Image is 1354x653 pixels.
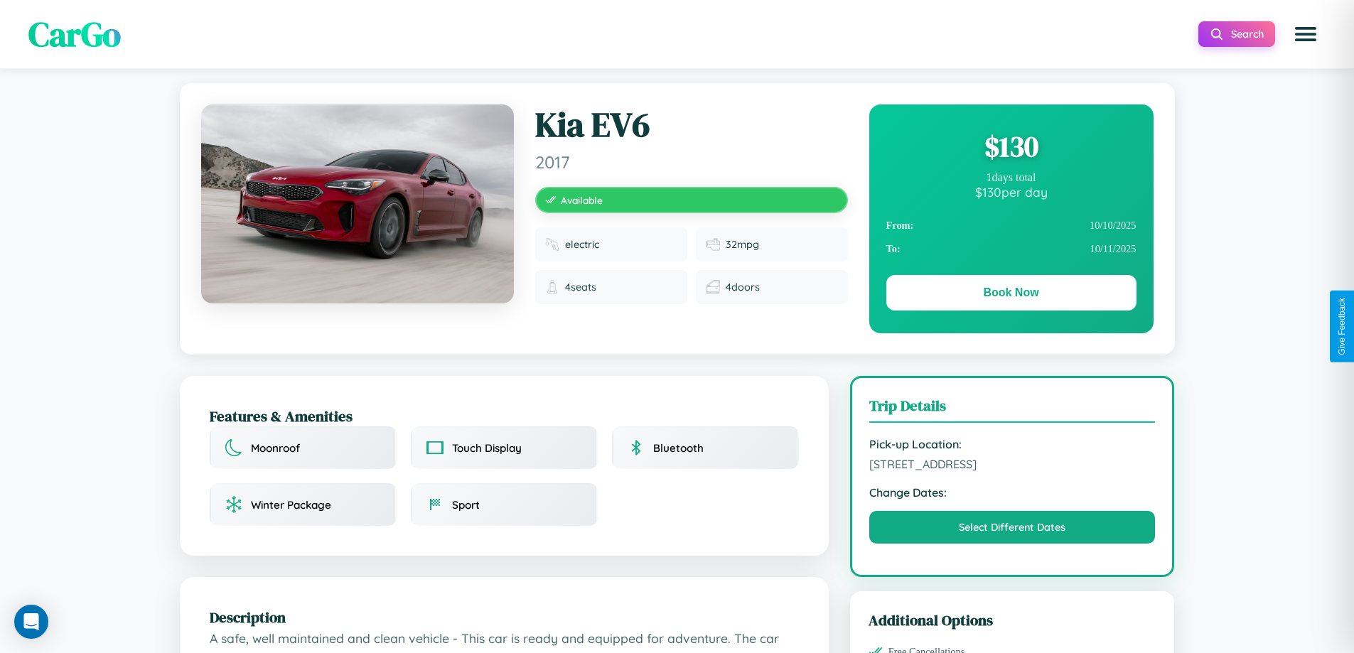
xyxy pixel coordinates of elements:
span: Search [1231,28,1264,41]
span: Moonroof [251,441,300,455]
img: Seats [545,280,559,294]
div: Give Feedback [1337,298,1347,355]
button: Open menu [1286,14,1326,54]
span: electric [565,238,599,251]
img: Doors [706,280,720,294]
span: Winter Package [251,498,331,512]
img: Kia EV6 2017 [201,104,514,303]
img: Fuel efficiency [706,237,720,252]
span: Touch Display [452,441,522,455]
div: 1 days total [886,171,1137,184]
button: Select Different Dates [869,511,1156,544]
img: Fuel type [545,237,559,252]
span: CarGo [28,11,121,58]
strong: Change Dates: [869,485,1156,500]
span: 32 mpg [726,238,759,251]
strong: From: [886,220,914,232]
span: Bluetooth [653,441,704,455]
div: 10 / 11 / 2025 [886,237,1137,261]
h3: Trip Details [869,395,1156,423]
strong: To: [886,243,901,255]
strong: Pick-up Location: [869,437,1156,451]
div: Open Intercom Messenger [14,605,48,639]
h3: Additional Options [869,610,1156,630]
div: 10 / 10 / 2025 [886,214,1137,237]
button: Book Now [886,275,1137,311]
span: 4 doors [726,281,760,293]
span: Available [561,194,603,206]
span: 2017 [535,151,848,173]
h1: Kia EV6 [535,104,848,146]
div: $ 130 [886,127,1137,166]
h2: Description [210,607,799,627]
button: Search [1198,21,1275,47]
span: 4 seats [565,281,596,293]
span: [STREET_ADDRESS] [869,457,1156,471]
span: Sport [452,498,480,512]
div: $ 130 per day [886,184,1137,200]
h2: Features & Amenities [210,406,799,426]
